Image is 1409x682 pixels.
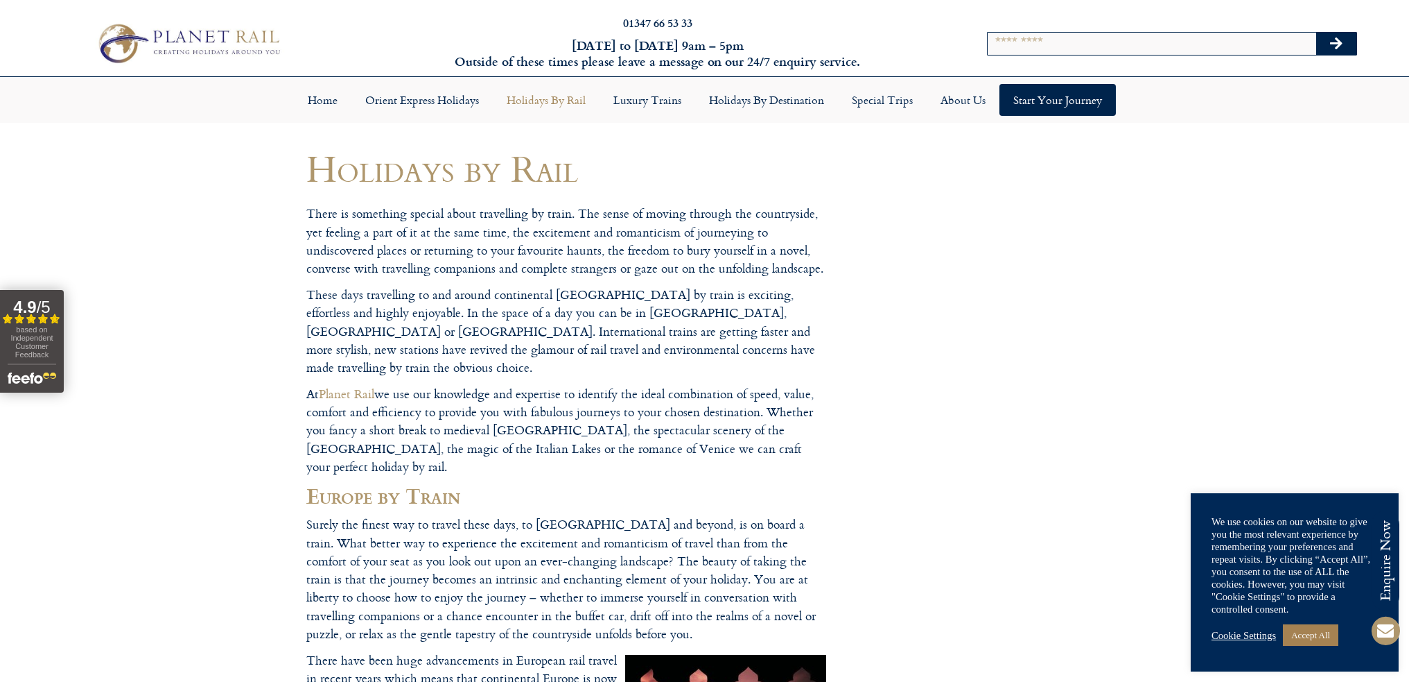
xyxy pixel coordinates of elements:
[999,84,1116,116] a: Start your Journey
[351,84,493,116] a: Orient Express Holidays
[838,84,927,116] a: Special Trips
[7,84,1402,116] nav: Menu
[91,19,285,67] img: Planet Rail Train Holidays Logo
[1211,515,1378,615] div: We use cookies on our website to give you the most relevant experience by remembering your prefer...
[600,84,695,116] a: Luxury Trains
[1211,629,1276,642] a: Cookie Settings
[493,84,600,116] a: Holidays by Rail
[623,15,692,31] a: 01347 66 53 33
[1316,33,1356,55] button: Search
[1283,624,1338,646] a: Accept All
[927,84,999,116] a: About Us
[695,84,838,116] a: Holidays by Destination
[379,37,936,70] h6: [DATE] to [DATE] 9am – 5pm Outside of these times please leave a message on our 24/7 enquiry serv...
[294,84,351,116] a: Home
